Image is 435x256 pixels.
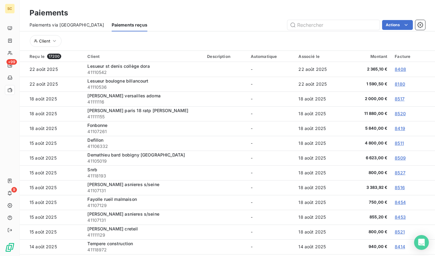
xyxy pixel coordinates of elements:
[349,96,388,102] span: 2 000,00 €
[87,247,200,253] span: 41118972
[295,77,345,91] td: 22 août 2025
[20,151,84,165] td: 15 août 2025
[39,39,50,43] span: Client
[349,125,388,132] span: 5 840,00 €
[349,199,388,205] span: 750,00 €
[247,77,295,91] td: -
[87,123,107,128] span: Fonbonne
[87,217,200,223] span: 41107131
[247,151,295,165] td: -
[87,152,185,157] span: Demathieu bard bobigny [GEOGRAPHIC_DATA]
[20,239,84,254] td: 14 août 2025
[395,170,405,175] a: 8527
[87,211,159,217] span: [PERSON_NAME] asnieres s/seine
[295,210,345,225] td: 18 août 2025
[247,62,295,77] td: -
[47,54,61,59] span: 17200
[87,128,200,135] span: 41107261
[20,180,84,195] td: 15 août 2025
[382,20,413,30] button: Actions
[349,155,388,161] span: 6 623,00 €
[247,195,295,210] td: -
[11,187,17,193] span: 9
[395,111,406,116] a: 8520
[5,4,15,14] div: SC
[30,7,68,18] h3: Paiements
[247,239,295,254] td: -
[87,93,161,98] span: [PERSON_NAME] versailles adoma
[5,60,14,70] a: +99
[247,136,295,151] td: -
[20,210,84,225] td: 15 août 2025
[247,180,295,195] td: -
[395,81,405,87] a: 8180
[207,54,243,59] div: Description
[395,244,405,249] a: 8414
[349,244,388,250] span: 940,00 €
[20,91,84,106] td: 18 août 2025
[395,185,405,190] a: 8516
[395,155,406,161] a: 8509
[349,185,388,191] span: 3 383,92 €
[20,77,84,91] td: 22 août 2025
[395,54,431,59] div: Facture
[87,232,200,238] span: 41111129
[295,136,345,151] td: 18 août 2025
[20,106,84,121] td: 18 août 2025
[395,229,405,234] a: 8521
[87,202,200,209] span: 41107129
[247,225,295,239] td: -
[247,91,295,106] td: -
[20,62,84,77] td: 22 août 2025
[87,173,200,179] span: 41118193
[87,108,188,113] span: [PERSON_NAME] paris 18 ratp [PERSON_NAME]
[87,84,200,90] span: 41110536
[295,106,345,121] td: 18 août 2025
[251,54,291,59] div: Automatique
[349,54,388,59] div: Montant
[395,140,404,146] a: 8511
[87,197,137,202] span: Fayolle rueil malmaison
[20,121,84,136] td: 18 août 2025
[247,210,295,225] td: -
[20,225,84,239] td: 15 août 2025
[247,121,295,136] td: -
[295,180,345,195] td: 18 août 2025
[30,22,104,28] span: Paiements via [GEOGRAPHIC_DATA]
[87,143,200,149] span: 41106332
[20,165,84,180] td: 15 août 2025
[87,188,200,194] span: 41107131
[295,62,345,77] td: 22 août 2025
[295,239,345,254] td: 14 août 2025
[395,214,406,220] a: 8453
[287,20,380,30] input: Rechercher
[349,229,388,235] span: 800,00 €
[87,78,148,83] span: Lesueur boulogne billancourt
[87,182,159,187] span: [PERSON_NAME] asnieres s/seine
[295,195,345,210] td: 18 août 2025
[20,195,84,210] td: 15 août 2025
[295,121,345,136] td: 18 août 2025
[395,96,405,101] a: 8517
[247,106,295,121] td: -
[295,225,345,239] td: 18 août 2025
[87,54,200,59] div: Client
[349,214,388,220] span: 855,20 €
[112,22,147,28] span: Paiements reçus
[414,235,429,250] div: Open Intercom Messenger
[87,167,97,172] span: Snrb
[349,66,388,72] span: 2 365,10 €
[247,165,295,180] td: -
[395,67,406,72] a: 8408
[87,137,103,143] span: Defillon
[6,59,17,65] span: +99
[87,69,200,75] span: 41110542
[87,99,200,105] span: 41111116
[87,158,200,164] span: 41105019
[349,170,388,176] span: 800,00 €
[87,114,200,120] span: 41111155
[298,54,341,59] div: Associé le
[30,35,62,47] button: Client
[395,200,406,205] a: 8454
[295,91,345,106] td: 18 août 2025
